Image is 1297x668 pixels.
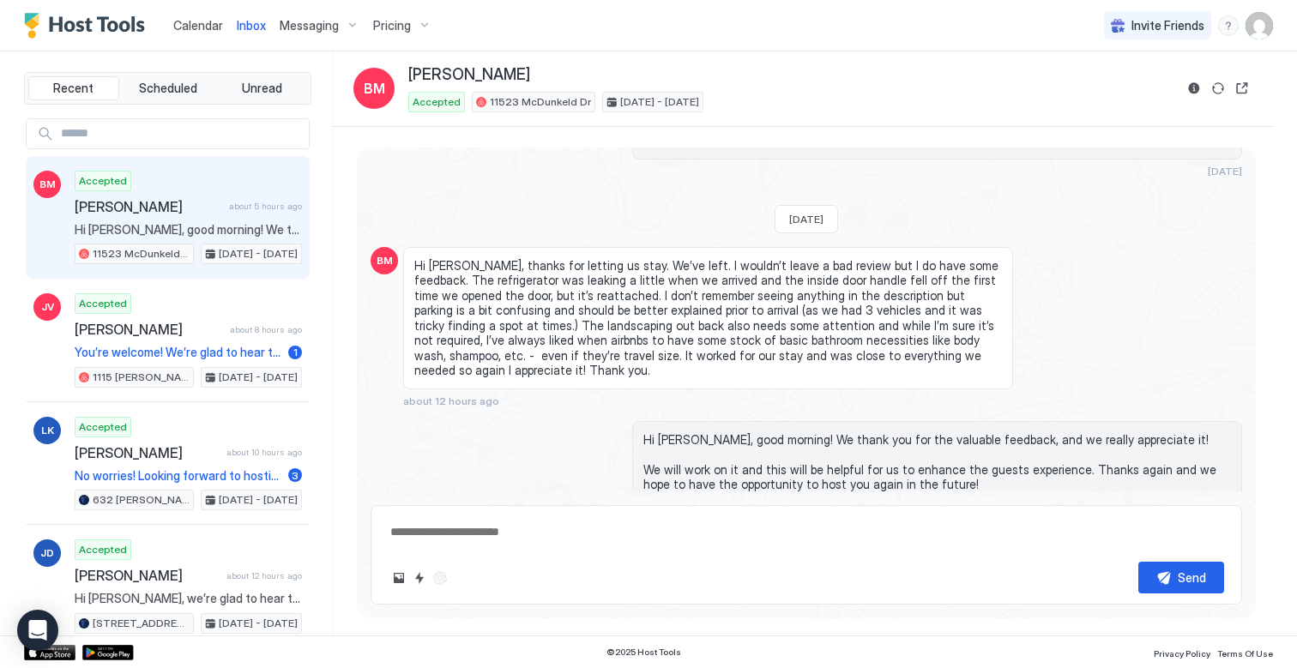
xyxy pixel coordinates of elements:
input: Input Field [54,119,309,148]
button: Upload image [389,568,409,588]
span: You’re welcome! We’re glad to hear that and enjoy the rest of your stay! [75,345,281,360]
span: Hi [PERSON_NAME], good morning! We thank you for the valuable feedback, and we really appreciate ... [75,222,302,238]
span: 3 [292,469,299,482]
button: Sync reservation [1208,78,1228,99]
div: menu [1218,15,1239,36]
span: BM [377,253,393,268]
span: [DATE] - [DATE] [620,94,699,110]
span: Invite Friends [1131,18,1204,33]
span: Hi [PERSON_NAME], thanks for letting us stay. We’ve left. I wouldn’t leave a bad review but I do ... [414,258,1002,378]
button: Scheduled [123,76,214,100]
span: Accepted [79,542,127,557]
span: about 12 hours ago [403,394,499,407]
span: [DATE] [1208,165,1242,178]
span: [DATE] [789,213,823,226]
span: [STREET_ADDRESS][PERSON_NAME] [93,616,190,631]
span: BM [364,78,385,99]
span: Accepted [79,296,127,311]
span: [PERSON_NAME] [75,198,222,215]
span: 632 [PERSON_NAME] - New VRBO listing [DATE] update [93,492,190,508]
span: 1115 [PERSON_NAME] View Ct [PERSON_NAME] 3BR Retreat in [GEOGRAPHIC_DATA]’s [GEOGRAPHIC_DATA] [93,370,190,385]
span: about 10 hours ago [226,447,302,458]
span: Unread [242,81,282,96]
span: Calendar [173,18,223,33]
span: about 12 hours ago [226,570,302,581]
span: Pricing [373,18,411,33]
span: Privacy Policy [1154,648,1210,659]
button: Send [1138,562,1224,593]
a: Calendar [173,16,223,34]
div: Send [1178,569,1206,587]
span: Accepted [79,173,127,189]
span: No worries! Looking forward to hosting you! [75,468,281,484]
div: Open Intercom Messenger [17,610,58,651]
span: BM [39,177,56,192]
span: 11523 McDunkeld Dr [93,246,190,262]
span: [DATE] - [DATE] [219,370,298,385]
button: Recent [28,76,119,100]
button: Open reservation [1232,78,1252,99]
span: LK [41,423,54,438]
span: about 5 hours ago [229,201,302,212]
span: JV [41,299,54,315]
div: User profile [1246,12,1273,39]
a: Google Play Store [82,645,134,660]
span: [DATE] - [DATE] [219,616,298,631]
a: App Store [24,645,75,660]
span: [PERSON_NAME] [408,65,530,85]
span: Terms Of Use [1217,648,1273,659]
span: Hi [PERSON_NAME], good morning! We thank you for the valuable feedback, and we really appreciate ... [643,432,1231,492]
span: [PERSON_NAME] [75,444,220,461]
span: [PERSON_NAME] [75,567,220,584]
button: Quick reply [409,568,430,588]
span: © 2025 Host Tools [606,647,681,658]
button: Unread [216,76,307,100]
span: Hi [PERSON_NAME], we’re glad to hear that and thank you for the heads up! We appreciate you letti... [75,591,302,606]
a: Host Tools Logo [24,13,153,39]
div: tab-group [24,72,311,105]
span: [PERSON_NAME] [75,321,223,338]
span: 1 [293,346,298,358]
span: Accepted [413,94,461,110]
span: Accepted [79,419,127,435]
span: Inbox [237,18,266,33]
a: Privacy Policy [1154,643,1210,661]
a: Terms Of Use [1217,643,1273,661]
span: about 8 hours ago [230,324,302,335]
button: Reservation information [1184,78,1204,99]
span: Recent [53,81,94,96]
span: [DATE] - [DATE] [219,492,298,508]
span: JD [40,545,54,561]
span: 11523 McDunkeld Dr [490,94,591,110]
a: Inbox [237,16,266,34]
span: Messaging [280,18,339,33]
span: Scheduled [139,81,197,96]
span: [DATE] - [DATE] [219,246,298,262]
